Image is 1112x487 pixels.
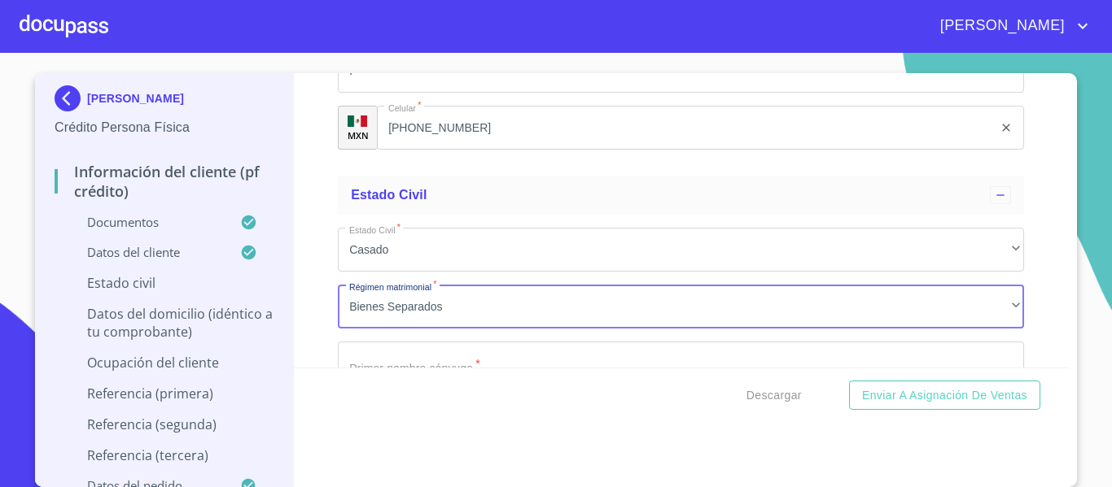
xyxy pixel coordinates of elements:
[55,214,240,230] p: Documentos
[55,85,274,118] div: [PERSON_NAME]
[338,285,1024,328] div: Bienes Separados
[351,188,427,202] span: Estado Civil
[862,385,1027,406] span: Enviar a Asignación de Ventas
[55,305,274,341] p: Datos del domicilio (idéntico a tu comprobante)
[746,385,802,406] span: Descargar
[87,92,184,105] p: [PERSON_NAME]
[928,13,1092,39] button: account of current user
[55,274,274,292] p: Estado Civil
[338,228,1024,272] div: Casado
[55,446,274,464] p: Referencia (tercera)
[740,380,808,411] button: Descargar
[55,118,274,137] p: Crédito Persona Física
[338,176,1024,215] div: Estado Civil
[1000,121,1013,134] button: clear input
[55,415,274,433] p: Referencia (segunda)
[348,115,367,127] img: R93DlvwvvjP9fbrDwZeCRYBHk45OWMq+AAOlFVsxT89f82nwPLnD58IP7+ANJEaWYhP0Tx8kkA0WlQMPQsAAgwAOmBj20AXj6...
[348,129,369,141] p: MXN
[55,385,274,402] p: Referencia (primera)
[55,244,240,260] p: Datos del cliente
[55,354,274,372] p: Ocupación del Cliente
[55,162,274,201] p: Información del cliente (PF crédito)
[55,85,87,111] img: Docupass spot blue
[849,380,1040,411] button: Enviar a Asignación de Ventas
[928,13,1073,39] span: [PERSON_NAME]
